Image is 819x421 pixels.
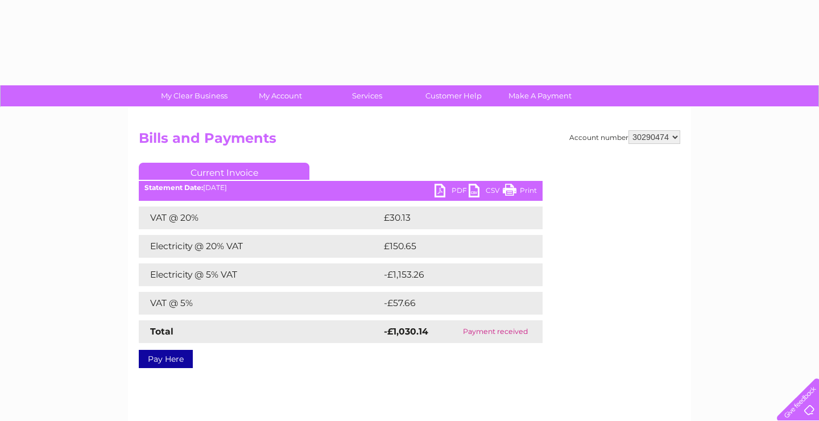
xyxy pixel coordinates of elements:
td: Electricity @ 5% VAT [139,263,381,286]
b: Statement Date: [144,183,203,192]
a: Customer Help [407,85,500,106]
td: £150.65 [381,235,522,258]
td: -£57.66 [381,292,522,315]
td: VAT @ 20% [139,207,381,229]
a: My Clear Business [147,85,241,106]
td: Electricity @ 20% VAT [139,235,381,258]
strong: -£1,030.14 [384,326,428,337]
a: Print [503,184,537,200]
a: Current Invoice [139,163,309,180]
a: Make A Payment [493,85,587,106]
td: Payment received [448,320,543,343]
td: £30.13 [381,207,519,229]
td: VAT @ 5% [139,292,381,315]
a: Services [320,85,414,106]
div: Account number [569,130,680,144]
td: -£1,153.26 [381,263,525,286]
a: CSV [469,184,503,200]
a: Pay Here [139,350,193,368]
div: [DATE] [139,184,543,192]
a: My Account [234,85,328,106]
h2: Bills and Payments [139,130,680,152]
strong: Total [150,326,173,337]
a: PDF [435,184,469,200]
